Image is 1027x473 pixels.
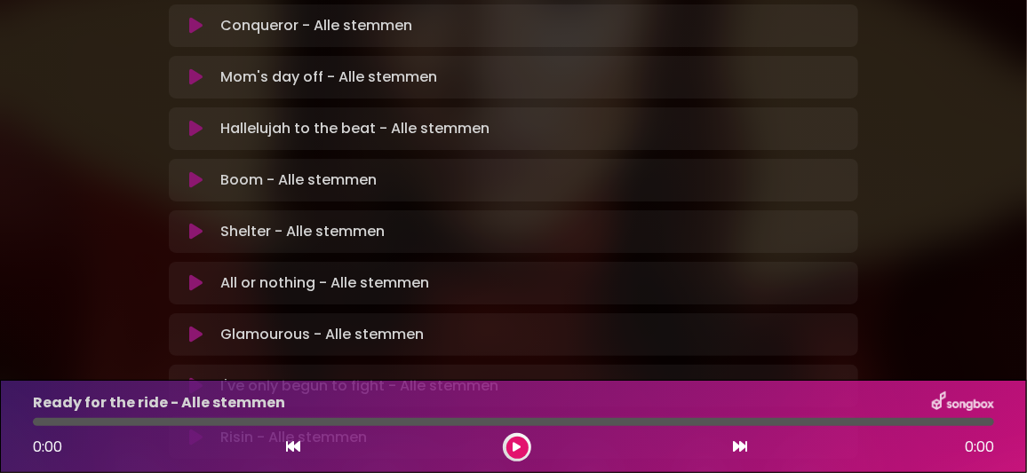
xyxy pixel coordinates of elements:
p: Glamourous - Alle stemmen [220,324,424,345]
span: 0:00 [965,437,994,458]
p: Boom - Alle stemmen [220,169,377,191]
p: All or nothing - Alle stemmen [220,272,429,294]
p: I've only begun to fight - Alle stemmen [220,375,498,397]
p: Shelter - Alle stemmen [220,221,385,242]
p: Conqueror - Alle stemmen [220,15,412,36]
span: 0:00 [33,437,62,457]
p: Hallelujah to the beat - Alle stemmen [220,118,490,139]
img: songbox-logo-white.png [932,391,994,414]
p: Mom's day off - Alle stemmen [220,67,437,88]
p: Ready for the ride - Alle stemmen [33,392,285,414]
